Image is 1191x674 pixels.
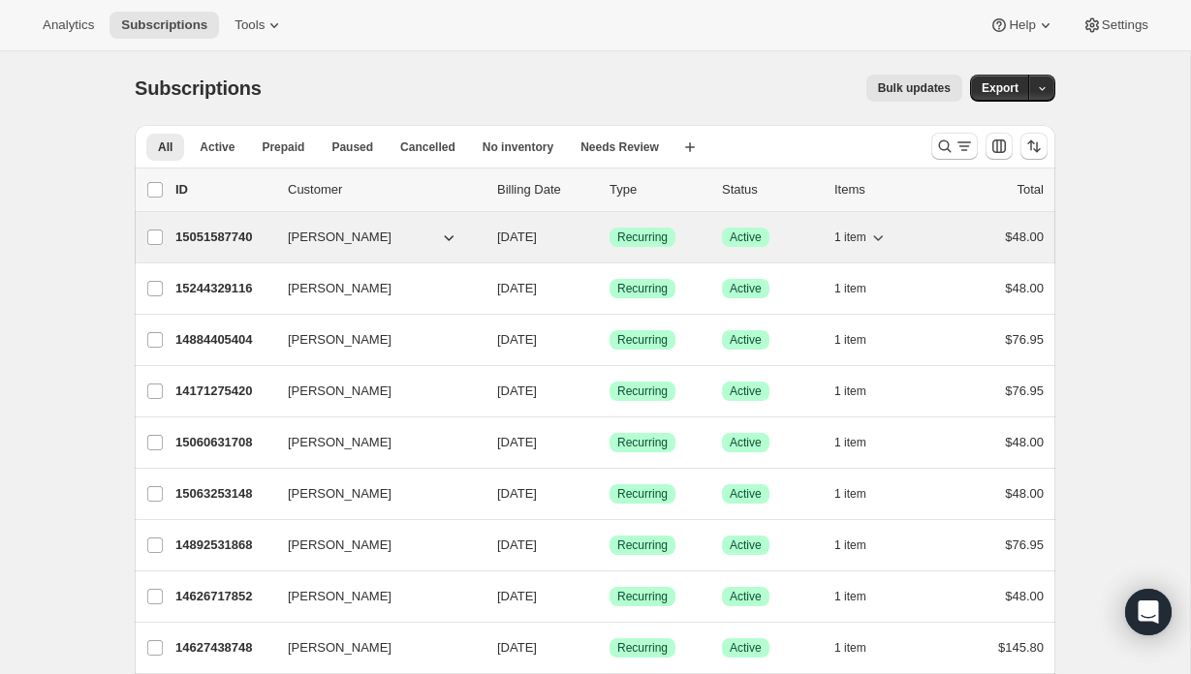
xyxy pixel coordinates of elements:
span: 1 item [834,486,866,502]
span: 1 item [834,332,866,348]
div: 15060631708[PERSON_NAME][DATE]SuccessRecurringSuccessActive1 item$48.00 [175,429,1044,456]
span: Active [730,640,762,656]
button: Customize table column order and visibility [986,133,1013,160]
span: Active [730,230,762,245]
span: $48.00 [1005,589,1044,603]
button: 1 item [834,429,888,456]
span: Active [730,486,762,502]
span: $48.00 [1005,230,1044,244]
div: 15244329116[PERSON_NAME][DATE]SuccessRecurringSuccessActive1 item$48.00 [175,275,1044,302]
button: [PERSON_NAME] [276,581,470,612]
span: [PERSON_NAME] [288,382,392,401]
span: $76.95 [1005,332,1044,347]
span: Recurring [617,435,668,450]
button: Create new view [674,134,705,161]
span: Paused [331,139,373,155]
button: Search and filter results [931,133,978,160]
p: Customer [288,180,482,199]
button: 1 item [834,326,888,353]
p: Billing Date [497,180,594,199]
span: 1 item [834,383,866,399]
span: [PERSON_NAME] [288,536,392,555]
p: 14884405404 [175,330,272,350]
div: 15051587740[PERSON_NAME][DATE]SuccessRecurringSuccessActive1 item$48.00 [175,224,1044,251]
span: [PERSON_NAME] [288,279,392,298]
button: [PERSON_NAME] [276,427,470,458]
button: [PERSON_NAME] [276,478,470,509]
button: 1 item [834,634,888,661]
div: 14171275420[PERSON_NAME][DATE]SuccessRecurringSuccessActive1 item$76.95 [175,378,1044,405]
span: Recurring [617,537,668,553]
button: Sort the results [1020,133,1048,160]
p: 15060631708 [175,433,272,452]
span: Recurring [617,486,668,502]
div: Items [834,180,931,199]
button: Tools [223,12,296,39]
span: $48.00 [1005,281,1044,295]
div: Open Intercom Messenger [1125,589,1172,635]
span: $48.00 [1005,486,1044,501]
button: [PERSON_NAME] [276,222,470,253]
p: Status [722,180,819,199]
button: Analytics [31,12,106,39]
p: 14171275420 [175,382,272,401]
span: Help [1009,17,1035,33]
span: [DATE] [497,230,537,244]
span: Recurring [617,589,668,604]
span: Subscriptions [121,17,207,33]
div: 14892531868[PERSON_NAME][DATE]SuccessRecurringSuccessActive1 item$76.95 [175,532,1044,559]
span: Analytics [43,17,94,33]
div: Type [610,180,706,199]
p: ID [175,180,272,199]
span: 1 item [834,435,866,450]
span: Tools [235,17,265,33]
button: [PERSON_NAME] [276,376,470,407]
span: 1 item [834,281,866,296]
button: 1 item [834,480,888,507]
span: [PERSON_NAME] [288,484,392,504]
div: IDCustomerBilling DateTypeStatusItemsTotal [175,180,1044,199]
span: Recurring [617,640,668,656]
span: 1 item [834,230,866,245]
span: Active [730,332,762,348]
span: No inventory [483,139,553,155]
span: [PERSON_NAME] [288,638,392,658]
div: 14627438748[PERSON_NAME][DATE]SuccessRecurringSuccessActive1 item$145.80 [175,634,1044,661]
span: [DATE] [497,383,537,398]
span: [PERSON_NAME] [288,587,392,606]
button: 1 item [834,275,888,302]
p: 15244329116 [175,279,272,298]
span: Needs Review [580,139,659,155]
div: 14626717852[PERSON_NAME][DATE]SuccessRecurringSuccessActive1 item$48.00 [175,583,1044,610]
p: 14892531868 [175,536,272,555]
span: Recurring [617,383,668,399]
p: 15051587740 [175,228,272,247]
div: 15063253148[PERSON_NAME][DATE]SuccessRecurringSuccessActive1 item$48.00 [175,480,1044,507]
span: $76.95 [1005,537,1044,552]
span: Bulk updates [878,80,951,96]
span: Active [730,537,762,553]
button: [PERSON_NAME] [276,273,470,304]
button: [PERSON_NAME] [276,324,470,355]
span: [PERSON_NAME] [288,433,392,452]
span: 1 item [834,640,866,656]
p: 14627438748 [175,638,272,658]
div: 14884405404[PERSON_NAME][DATE]SuccessRecurringSuccessActive1 item$76.95 [175,326,1044,353]
span: Active [730,383,762,399]
span: $76.95 [1005,383,1044,398]
span: [PERSON_NAME] [288,330,392,350]
span: [DATE] [497,486,537,501]
p: 14626717852 [175,587,272,606]
span: $145.80 [998,640,1044,655]
button: Export [970,75,1030,102]
span: [DATE] [497,640,537,655]
span: Cancelled [400,139,455,155]
span: Active [730,435,762,450]
span: Recurring [617,281,668,296]
span: Subscriptions [135,77,262,99]
span: 1 item [834,537,866,553]
span: All [158,139,172,155]
button: [PERSON_NAME] [276,530,470,561]
button: Settings [1071,12,1160,39]
span: [DATE] [497,332,537,347]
